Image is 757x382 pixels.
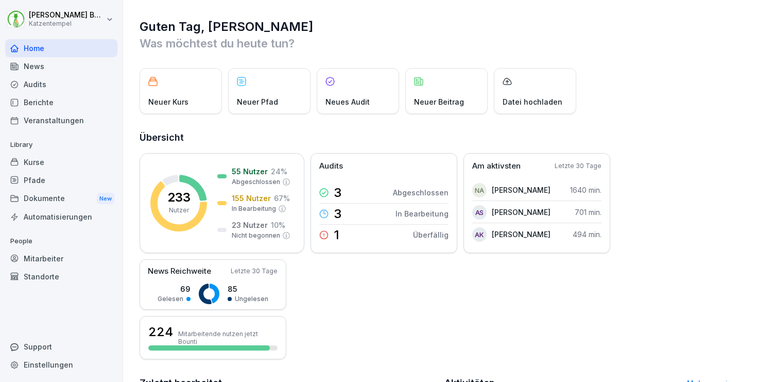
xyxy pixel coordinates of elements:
[5,189,117,208] a: DokumenteNew
[413,229,449,240] p: Überfällig
[232,177,280,187] p: Abgeschlossen
[334,208,341,220] p: 3
[492,207,550,218] p: [PERSON_NAME]
[5,39,117,57] a: Home
[158,284,191,294] p: 69
[231,267,278,276] p: Letzte 30 Tage
[503,96,562,107] p: Datei hochladen
[5,233,117,250] p: People
[232,204,276,213] p: In Bearbeitung
[140,35,742,52] p: Was möchtest du heute tun?
[232,231,280,240] p: Nicht begonnen
[573,229,601,240] p: 494 min.
[575,207,601,218] p: 701 min.
[472,227,487,242] div: AK
[148,96,188,107] p: Neuer Kurs
[414,96,464,107] p: Neuer Beitrag
[232,166,268,177] p: 55 Nutzer
[555,161,601,171] p: Letzte 30 Tage
[29,11,104,20] p: [PERSON_NAME] Benedix
[5,208,117,226] a: Automatisierungen
[228,284,268,294] p: 85
[29,20,104,27] p: Katzentempel
[393,187,449,198] p: Abgeschlossen
[271,166,287,177] p: 24 %
[274,193,290,204] p: 67 %
[148,323,173,341] h3: 224
[319,160,343,172] p: Audits
[5,171,117,189] a: Pfade
[5,356,117,374] a: Einstellungen
[178,330,278,345] p: Mitarbeitende nutzen jetzt Bounti
[169,206,189,215] p: Nutzer
[334,187,341,199] p: 3
[472,183,487,197] div: NA
[5,75,117,93] a: Audits
[472,205,487,220] div: AS
[5,250,117,268] a: Mitarbeiter
[158,294,183,304] p: Gelesen
[570,185,601,195] p: 1640 min.
[232,193,271,204] p: 155 Nutzer
[5,93,117,111] a: Berichte
[140,19,742,35] h1: Guten Tag, [PERSON_NAME]
[140,130,742,145] h2: Übersicht
[232,220,268,230] p: 23 Nutzer
[5,268,117,286] a: Standorte
[271,220,285,230] p: 10 %
[167,191,191,204] p: 233
[148,265,211,277] p: News Reichweite
[492,229,550,240] p: [PERSON_NAME]
[472,160,521,172] p: Am aktivsten
[5,137,117,153] p: Library
[5,153,117,171] a: Kurse
[492,185,550,195] p: [PERSON_NAME]
[5,57,117,75] a: News
[97,193,114,205] div: New
[5,189,117,208] div: Dokumente
[235,294,268,304] p: Ungelesen
[395,208,449,219] p: In Bearbeitung
[325,96,370,107] p: Neues Audit
[5,111,117,129] a: Veranstaltungen
[334,229,339,241] p: 1
[237,96,278,107] p: Neuer Pfad
[5,338,117,356] div: Support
